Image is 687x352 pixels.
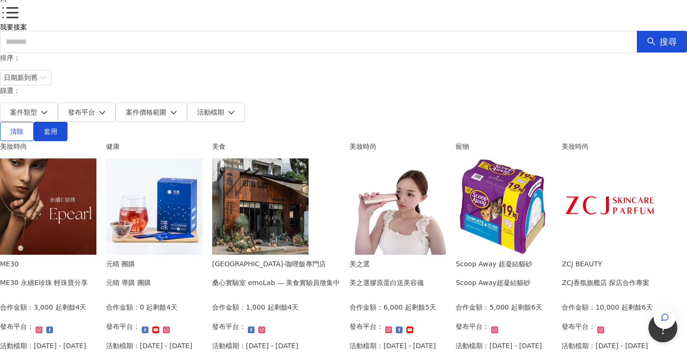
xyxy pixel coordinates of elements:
p: 剩餘5天 [412,302,436,313]
p: 10,000 起 [595,302,628,313]
button: 搜尋 [637,31,687,52]
p: 合作金額： [350,302,383,313]
p: 剩餘6天 [518,302,542,313]
p: 發布平台： [350,321,383,332]
p: 發布平台： [212,321,246,332]
span: 案件價格範圍 [126,108,166,116]
div: 美食 [212,141,340,152]
span: 清除 [10,128,24,135]
img: 美之選膠原蛋白送RF美容儀 [350,158,446,255]
p: 6,000 起 [383,302,412,313]
button: 活動檔期 [187,103,245,122]
div: Scoop Away超凝結貓砂 [456,277,532,288]
div: 元晴 團購 [106,259,151,269]
p: 剩餘6天 [628,302,653,313]
span: 套用 [44,128,57,135]
img: ZCJ香氛旗艦店 探店 [562,158,658,255]
p: 0 起 [140,302,153,313]
p: 剩餘4天 [153,302,177,313]
div: 健康 [106,141,202,152]
p: 活動檔期：[DATE] - [DATE] [456,340,542,351]
div: Scoop Away 超凝結貓砂 [456,259,532,269]
span: 活動檔期 [197,108,224,116]
p: 合作金額： [562,302,595,313]
p: 合作金額： [106,302,140,313]
img: 情緒食光實驗計畫 [212,158,309,255]
span: 案件類型 [10,108,37,116]
p: 剩餘4天 [274,302,299,313]
iframe: Help Scout Beacon - Open [648,313,677,342]
div: 桑心實驗室 emoLab — 美食實驗員徵集中 [212,277,340,288]
p: 發布平台： [456,321,489,332]
div: 寵物 [456,141,552,152]
p: 活動檔期：[DATE] - [DATE] [562,340,652,351]
p: 3,000 起 [34,302,62,313]
div: 美之選膠原蛋白送美容儀 [350,277,424,288]
span: search [647,37,656,46]
button: 案件價格範圍 [116,103,187,122]
p: 剩餘4天 [62,302,87,313]
div: 美妝時尚 [562,141,658,152]
div: ZCJ香氛旗艦店 探店合作專案 [562,277,649,288]
p: 合作金額： [212,302,246,313]
img: 漾漾神｜活力莓果康普茶沖泡粉 [106,158,202,255]
span: 發布平台 [68,108,95,116]
p: 1,000 起 [246,302,274,313]
button: 發布平台 [58,103,116,122]
p: 活動檔期：[DATE] - [DATE] [106,340,192,351]
img: Scoop Away超凝結貓砂 [456,158,552,255]
p: 發布平台： [106,321,140,332]
div: 元晴 導購 團購 [106,277,151,288]
p: 5,000 起 [489,302,518,313]
p: 合作金額： [456,302,489,313]
div: ZCJ BEAUTY [562,259,649,269]
div: 美之選 [350,259,424,269]
span: 搜尋 [660,37,677,47]
button: 套用 [34,122,67,141]
span: 日期新到舊 [4,70,48,85]
p: 發布平台： [562,321,595,332]
p: 活動檔期：[DATE] - [DATE] [350,340,436,351]
div: 美妝時尚 [350,141,446,152]
p: 活動檔期：[DATE] - [DATE] [212,340,298,351]
div: [GEOGRAPHIC_DATA]-咖哩飯專門店 [212,259,340,269]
